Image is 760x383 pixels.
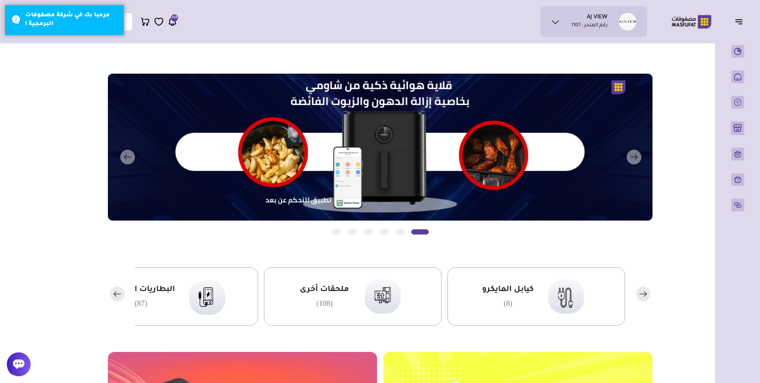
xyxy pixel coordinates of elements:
[135,299,147,308] span: (87)
[168,17,177,27] a: 269
[332,229,341,234] button: Slide 1
[300,285,349,295] span: ملحقات أخرى
[482,285,534,295] span: كيابل المايكرو
[363,229,373,234] button: Slide 1
[411,229,429,234] button: Slide 1
[317,299,333,308] span: (108)
[619,13,637,31] img: AJ VIEW
[107,285,175,295] span: البطاريات المتنقلة
[25,11,118,29] div: مرحبا بك في شركة مصفوفات البرمجية !
[171,14,177,21] span: 269
[587,14,608,22] h1: AJ VIEW
[264,267,442,326] a: ملحقات أخرى (108)
[395,229,405,234] button: Slide 1
[379,229,389,234] button: Slide 1
[504,299,512,308] span: (8)
[80,267,258,326] a: البطاريات المتنقلة (87)
[447,267,625,326] a: كيابل المايكرو (8)
[571,22,608,30] p: رقم المتجر : 1101
[666,14,717,29] img: Logo
[348,229,357,234] button: Slide 1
